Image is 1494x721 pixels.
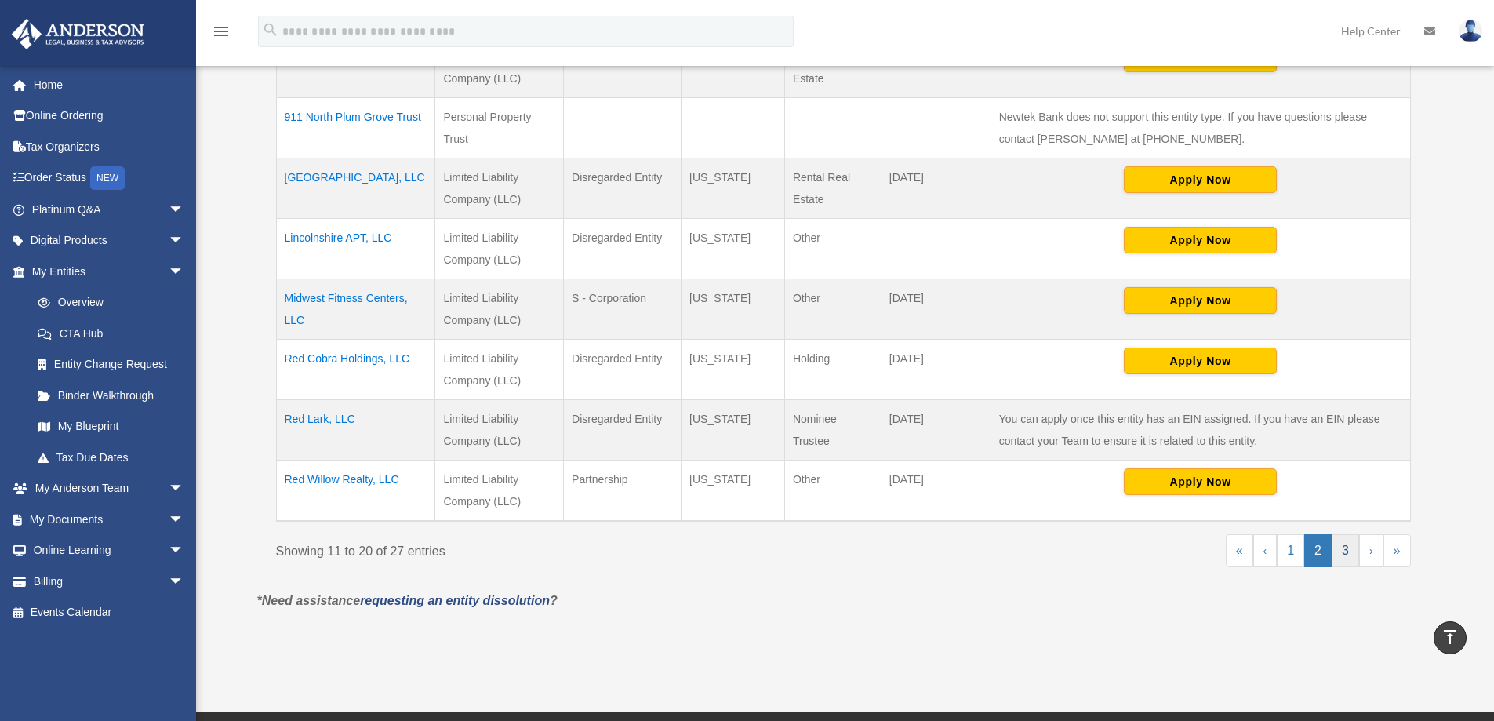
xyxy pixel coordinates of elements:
[276,461,435,522] td: Red Willow Realty, LLC
[564,279,682,340] td: S - Corporation
[435,158,564,219] td: Limited Liability Company (LLC)
[169,504,200,536] span: arrow_drop_down
[784,279,881,340] td: Other
[784,38,881,98] td: Rental Real Estate
[1441,628,1459,646] i: vertical_align_top
[11,100,208,132] a: Online Ordering
[1124,468,1277,495] button: Apply Now
[22,349,200,381] a: Entity Change Request
[360,594,550,607] a: requesting an entity dissolution
[169,566,200,598] span: arrow_drop_down
[991,98,1410,158] td: Newtek Bank does not support this entity type. If you have questions please contact [PERSON_NAME]...
[11,566,208,597] a: Billingarrow_drop_down
[435,279,564,340] td: Limited Liability Company (LLC)
[1359,534,1383,567] a: Next
[11,225,208,257] a: Digital Productsarrow_drop_down
[881,158,991,219] td: [DATE]
[784,400,881,461] td: Nominee Trustee
[276,400,435,461] td: Red Lark, LLC
[1383,534,1411,567] a: Last
[1124,166,1277,193] button: Apply Now
[276,98,435,158] td: 911 North Plum Grove Trust
[11,194,208,225] a: Platinum Q&Aarrow_drop_down
[435,98,564,158] td: Personal Property Trust
[22,318,200,349] a: CTA Hub
[169,473,200,505] span: arrow_drop_down
[276,534,832,563] div: Showing 11 to 20 of 27 entries
[22,442,200,473] a: Tax Due Dates
[564,340,682,400] td: Disregarded Entity
[881,400,991,461] td: [DATE]
[682,38,785,98] td: [US_STATE]
[169,256,200,288] span: arrow_drop_down
[564,461,682,522] td: Partnership
[276,219,435,279] td: Lincolnshire APT, LLC
[11,597,208,628] a: Events Calendar
[169,225,200,257] span: arrow_drop_down
[11,69,208,100] a: Home
[11,535,208,566] a: Online Learningarrow_drop_down
[22,287,192,319] a: Overview
[262,21,279,38] i: search
[257,594,558,607] em: *Need assistance ?
[169,535,200,567] span: arrow_drop_down
[1277,534,1304,567] a: 1
[1332,534,1359,567] a: 3
[435,38,564,98] td: Limited Liability Company (LLC)
[784,158,881,219] td: Rental Real Estate
[435,219,564,279] td: Limited Liability Company (LLC)
[1124,348,1277,374] button: Apply Now
[212,27,231,41] a: menu
[682,340,785,400] td: [US_STATE]
[435,461,564,522] td: Limited Liability Company (LLC)
[564,158,682,219] td: Disregarded Entity
[1253,534,1278,567] a: Previous
[682,461,785,522] td: [US_STATE]
[276,38,435,98] td: 659 West Apartments, LLC
[991,400,1410,461] td: You can apply once this entity has an EIN assigned. If you have an EIN please contact your Team t...
[682,400,785,461] td: [US_STATE]
[435,340,564,400] td: Limited Liability Company (LLC)
[169,194,200,226] span: arrow_drop_down
[881,279,991,340] td: [DATE]
[276,340,435,400] td: Red Cobra Holdings, LLC
[682,219,785,279] td: [US_STATE]
[1124,287,1277,314] button: Apply Now
[22,380,200,411] a: Binder Walkthrough
[881,340,991,400] td: [DATE]
[1459,20,1482,42] img: User Pic
[784,219,881,279] td: Other
[1226,534,1253,567] a: First
[212,22,231,41] i: menu
[1434,621,1467,654] a: vertical_align_top
[682,158,785,219] td: [US_STATE]
[1124,227,1277,253] button: Apply Now
[11,162,208,195] a: Order StatusNEW
[7,19,149,49] img: Anderson Advisors Platinum Portal
[11,473,208,504] a: My Anderson Teamarrow_drop_down
[784,340,881,400] td: Holding
[784,461,881,522] td: Other
[11,256,200,287] a: My Entitiesarrow_drop_down
[682,279,785,340] td: [US_STATE]
[1304,534,1332,567] a: 2
[90,166,125,190] div: NEW
[276,279,435,340] td: Midwest Fitness Centers, LLC
[435,400,564,461] td: Limited Liability Company (LLC)
[11,131,208,162] a: Tax Organizers
[881,461,991,522] td: [DATE]
[564,219,682,279] td: Disregarded Entity
[564,400,682,461] td: Disregarded Entity
[22,411,200,442] a: My Blueprint
[564,38,682,98] td: Disregarded Entity
[276,158,435,219] td: [GEOGRAPHIC_DATA], LLC
[11,504,208,535] a: My Documentsarrow_drop_down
